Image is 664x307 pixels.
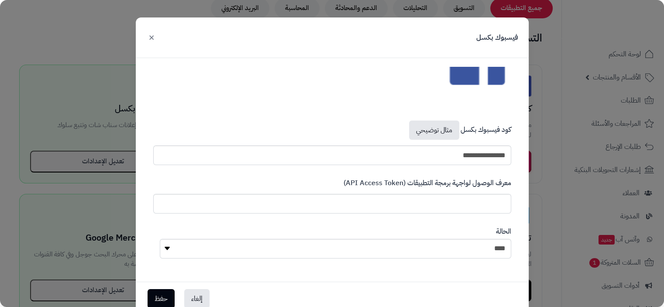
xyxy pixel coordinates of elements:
a: مثال توضيحي [409,121,459,140]
label: الحالة [496,227,511,237]
h3: فيسبوك بكسل [476,33,518,43]
label: كود فيسبوك بكسل [408,121,511,143]
label: معرف الوصول لواجهة برمجة التطبيقات (API Access Token) [344,178,511,192]
button: × [146,28,157,47]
